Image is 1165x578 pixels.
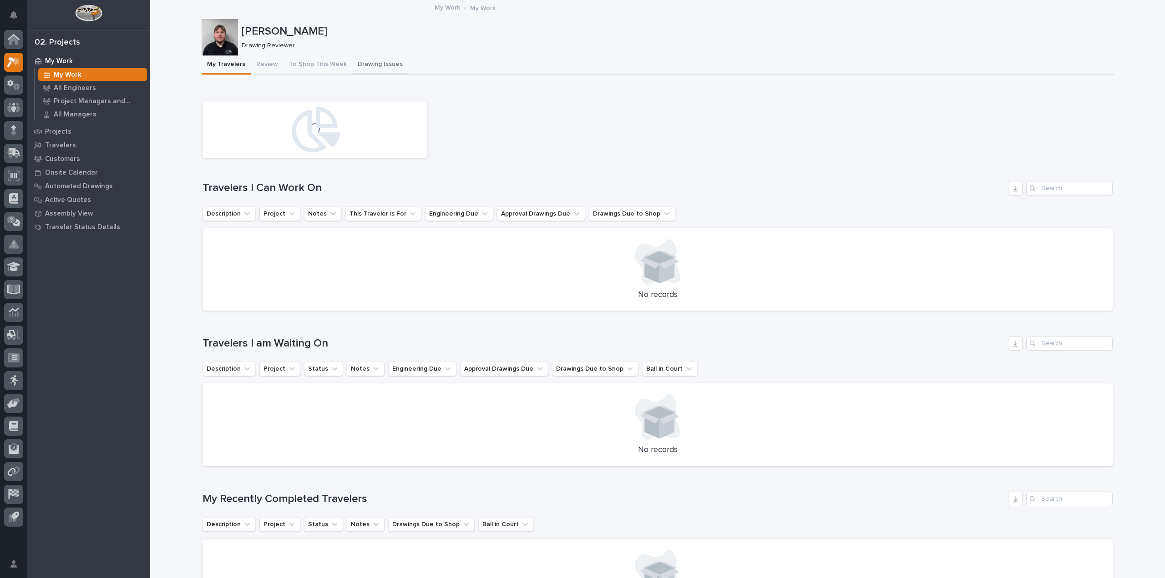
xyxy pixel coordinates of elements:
button: Review [251,55,284,75]
p: All Managers [54,111,96,119]
img: Workspace Logo [75,5,102,21]
button: Project [259,362,300,376]
button: Description [203,206,256,221]
p: Customers [45,155,80,163]
button: Ball in Court [478,517,534,532]
p: All Engineers [54,84,96,92]
input: Search [1026,336,1113,351]
a: All Engineers [35,81,150,94]
div: 02. Projects [35,38,80,48]
h1: Travelers I am Waiting On [203,337,1004,350]
a: Projects [27,125,150,138]
button: Notes [347,517,385,532]
input: Search [1026,181,1113,196]
p: Automated Drawings [45,182,113,191]
button: Project [259,206,300,221]
button: To Shop This Week [284,55,352,75]
p: Active Quotes [45,196,91,204]
button: Engineering Due [425,206,493,221]
p: My Work [470,2,496,12]
button: Notes [347,362,385,376]
div: Notifications [11,11,23,25]
button: Approval Drawings Due [460,362,548,376]
button: Ball in Court [642,362,698,376]
a: Customers [27,152,150,166]
p: No records [213,290,1102,300]
p: Traveler Status Details [45,223,120,231]
button: Status [304,517,343,532]
input: Search [1026,492,1113,506]
a: My Work [435,2,460,12]
p: My Work [54,71,81,79]
button: Project [259,517,300,532]
button: Drawings Due to Shop [388,517,475,532]
p: No records [213,445,1102,455]
p: Onsite Calendar [45,169,98,177]
a: Project Managers and Engineers [35,95,150,107]
a: Onsite Calendar [27,166,150,179]
button: Description [203,517,256,532]
p: My Work [45,57,73,65]
h1: My Recently Completed Travelers [203,493,1004,506]
p: Projects [45,128,71,136]
p: Project Managers and Engineers [54,97,143,106]
button: Notifications [4,5,23,25]
button: Notes [304,206,342,221]
a: Traveler Status Details [27,220,150,234]
p: [PERSON_NAME] [242,25,1110,38]
a: Travelers [27,138,150,152]
a: Active Quotes [27,193,150,206]
button: Status [304,362,343,376]
a: My Work [27,54,150,68]
button: My Travelers [202,55,251,75]
a: Automated Drawings [27,179,150,193]
button: Approval Drawings Due [497,206,585,221]
p: Travelers [45,141,76,150]
button: This Traveler is For [345,206,421,221]
a: Assembly View [27,206,150,220]
a: All Managers [35,108,150,121]
button: Drawings Due to Shop [552,362,638,376]
p: Drawing Reviewer [242,42,1107,50]
button: Description [203,362,256,376]
a: My Work [35,68,150,81]
button: Drawing Issues [352,55,408,75]
button: Drawings Due to Shop [589,206,675,221]
button: Engineering Due [388,362,456,376]
h1: Travelers I Can Work On [203,181,1004,195]
p: Assembly View [45,210,93,218]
